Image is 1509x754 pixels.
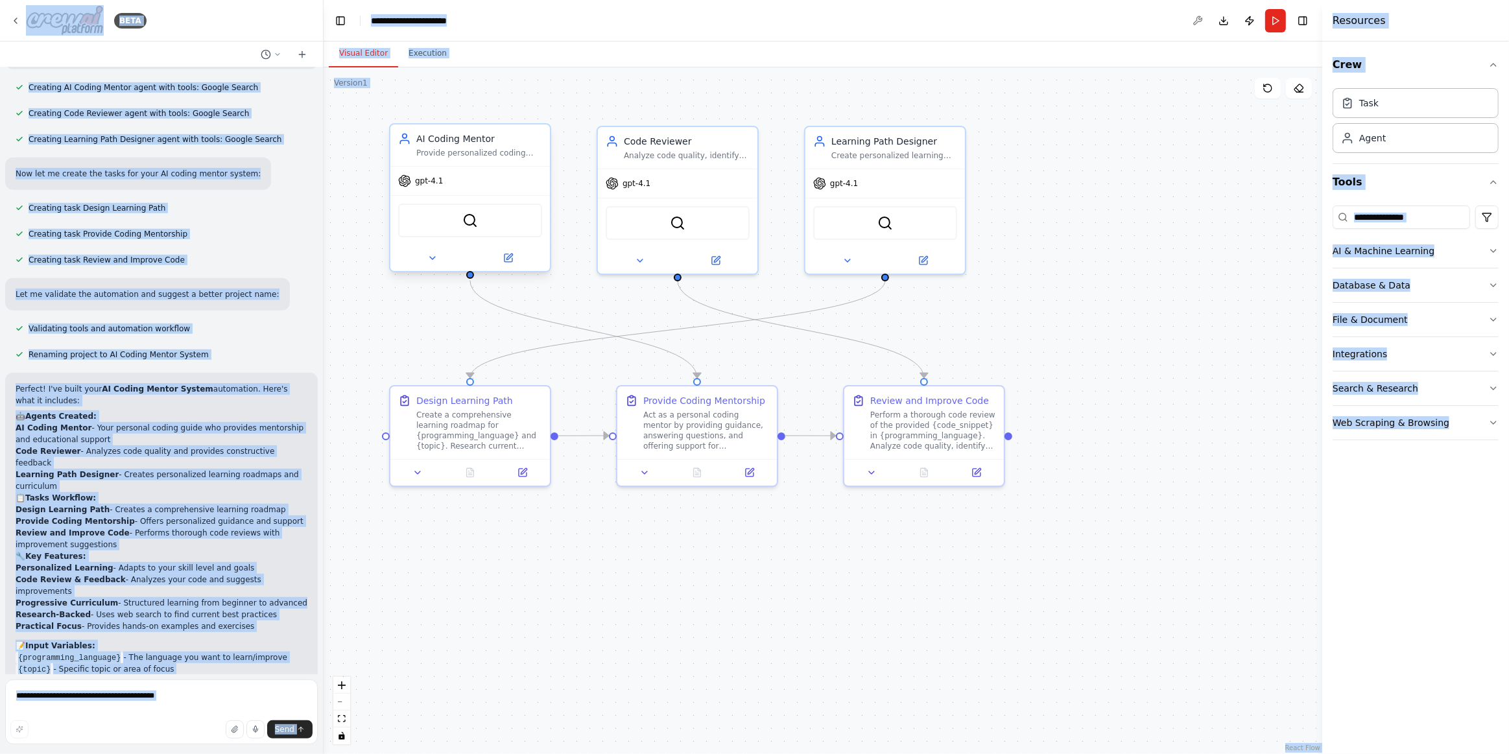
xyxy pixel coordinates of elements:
[1333,313,1408,326] div: File & Document
[16,505,110,514] strong: Design Learning Path
[331,12,350,30] button: Hide left sidebar
[16,652,307,663] li: - The language you want to learn/improve
[1333,244,1434,257] div: AI & Machine Learning
[416,132,542,145] div: AI Coding Mentor
[333,727,350,744] button: toggle interactivity
[1333,234,1499,268] button: AI & Machine Learning
[462,213,478,228] img: SerplyWebSearchTool
[16,527,307,550] li: - Performs thorough code reviews with improvement suggestions
[10,720,29,738] button: Improve this prompt
[624,135,750,148] div: Code Reviewer
[1333,406,1499,440] button: Web Scraping & Browsing
[954,465,999,480] button: Open in side panel
[443,465,498,480] button: No output available
[16,515,307,527] li: - Offers personalized guidance and support
[255,47,287,62] button: Switch to previous chat
[1359,132,1386,145] div: Agent
[26,5,104,36] img: Logo
[102,384,213,394] strong: AI Coding Mentor System
[16,168,261,180] p: Now let me create the tasks for your AI coding mentor system:
[16,598,118,607] strong: Progressive Curriculum
[1333,416,1449,429] div: Web Scraping & Browsing
[16,574,307,597] li: - Analyzes your code and suggests improvements
[1333,303,1499,336] button: File & Document
[1333,382,1418,395] div: Search & Research
[804,126,966,275] div: Learning Path DesignerCreate personalized learning roadmaps and curriculum for {programming_langu...
[16,289,279,300] p: Let me validate the automation and suggest a better project name:
[877,215,893,231] img: SerplyWebSearchTool
[16,410,307,422] h2: 🤖
[333,677,350,694] button: zoom in
[398,40,457,67] button: Execution
[1333,348,1387,360] div: Integrations
[333,694,350,711] button: zoom out
[16,663,307,675] li: - Specific topic or area of focus
[16,383,307,406] p: Perfect! I've built your automation. Here's what it includes:
[623,178,650,189] span: gpt-4.1
[16,664,53,676] code: {topic}
[1285,744,1320,751] a: React Flow attribution
[670,465,725,480] button: No output available
[16,610,91,619] strong: Research-Backed
[16,620,307,632] li: - Provides hands-on examples and exercises
[870,410,996,451] div: Perform a thorough code review of the provided {code_snippet} in {programming_language}. Analyze ...
[727,465,772,480] button: Open in side panel
[624,150,750,161] div: Analyze code quality, identify improvements, and provide constructive feedback on {code_snippet} ...
[831,135,957,148] div: Learning Path Designer
[371,14,477,27] nav: breadcrumb
[334,78,368,88] div: Version 1
[16,445,307,469] li: - Analyzes code quality and provides constructive feedback
[333,677,350,744] div: React Flow controls
[389,385,551,487] div: Design Learning PathCreate a comprehensive learning roadmap for {programming_language} and {topic...
[1294,12,1312,30] button: Hide right sidebar
[16,575,126,584] strong: Code Review & Feedback
[1333,83,1499,163] div: Crew
[830,178,858,189] span: gpt-4.1
[16,652,123,664] code: {programming_language}
[16,597,307,609] li: - Structured learning from beginner to advanced
[415,176,443,186] span: gpt-4.1
[558,429,609,442] g: Edge from 06b8076a-fa18-4328-9713-06a1e23a89cc to 9ac83cd3-e9d9-492c-89d2-085ae5ff568a
[29,108,249,119] span: Creating Code Reviewer agent with tools: Google Search
[25,412,97,421] strong: Agents Created:
[870,394,989,407] div: Review and Improve Code
[16,517,135,526] strong: Provide Coding Mentorship
[843,385,1005,487] div: Review and Improve CodePerform a thorough code review of the provided {code_snippet} in {programm...
[785,429,836,442] g: Edge from 9ac83cd3-e9d9-492c-89d2-085ae5ff568a to 404c9a30-581f-4118-8fc4-aa1db9cf2b06
[16,423,92,432] strong: AI Coding Mentor
[16,447,81,456] strong: Code Reviewer
[329,40,398,67] button: Visual Editor
[1333,268,1499,302] button: Database & Data
[29,349,209,360] span: Renaming project to AI Coding Mentor System
[16,550,307,562] h2: 🔧
[226,720,244,738] button: Upload files
[29,324,190,334] span: Validating tools and automation workflow
[29,255,185,265] span: Creating task Review and Improve Code
[114,13,147,29] div: BETA
[464,281,892,378] g: Edge from dddf1331-501b-4a1e-8f52-0f2b8efc1e9c to 06b8076a-fa18-4328-9713-06a1e23a89cc
[500,465,545,480] button: Open in side panel
[416,148,542,158] div: Provide personalized coding guidance, mentorship, and educational support to help users improve t...
[16,622,82,631] strong: Practical Focus
[29,203,165,213] span: Creating task Design Learning Path
[16,528,130,537] strong: Review and Improve Code
[292,47,313,62] button: Start a new chat
[16,562,307,574] li: - Adapts to your skill level and goals
[1333,279,1410,292] div: Database & Data
[16,469,307,492] li: - Creates personalized learning roadmaps and curriculum
[1333,337,1499,371] button: Integrations
[1333,200,1499,451] div: Tools
[597,126,759,275] div: Code ReviewerAnalyze code quality, identify improvements, and provide constructive feedback on {c...
[1333,13,1386,29] h4: Resources
[1333,47,1499,83] button: Crew
[1359,97,1379,110] div: Task
[643,410,769,451] div: Act as a personal coding mentor by providing guidance, answering questions, and offering support ...
[886,253,960,268] button: Open in side panel
[16,504,307,515] li: - Creates a comprehensive learning roadmap
[246,720,265,738] button: Click to speak your automation idea
[671,281,931,378] g: Edge from dcdd1fef-4025-4c82-bc48-235f0dc3ad66 to 404c9a30-581f-4118-8fc4-aa1db9cf2b06
[416,394,513,407] div: Design Learning Path
[29,82,258,93] span: Creating AI Coding Mentor agent with tools: Google Search
[25,641,95,650] strong: Input Variables:
[16,609,307,620] li: - Uses web search to find current best practices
